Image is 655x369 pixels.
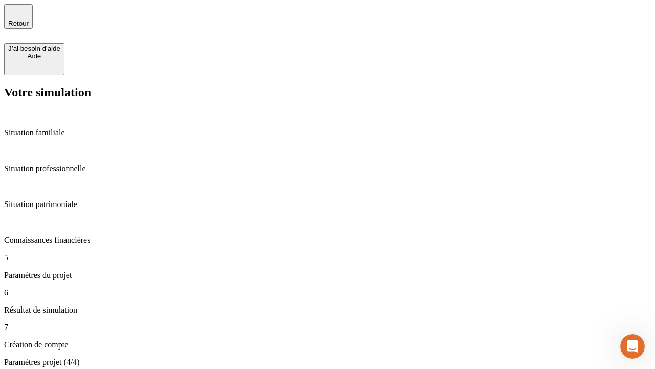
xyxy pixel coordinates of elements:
h2: Votre simulation [4,86,651,99]
p: 5 [4,253,651,262]
p: Situation professionnelle [4,164,651,173]
p: Situation familiale [4,128,651,137]
button: Retour [4,4,33,29]
p: 6 [4,288,651,297]
p: Paramètres du projet [4,271,651,280]
button: J’ai besoin d'aideAide [4,43,64,75]
p: Connaissances financières [4,236,651,245]
p: 7 [4,323,651,332]
span: Retour [8,19,29,27]
iframe: Intercom live chat [620,334,645,359]
p: Paramètres projet (4/4) [4,358,651,367]
p: Situation patrimoniale [4,200,651,209]
p: Résultat de simulation [4,305,651,315]
div: Aide [8,52,60,60]
p: Création de compte [4,340,651,350]
div: J’ai besoin d'aide [8,45,60,52]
